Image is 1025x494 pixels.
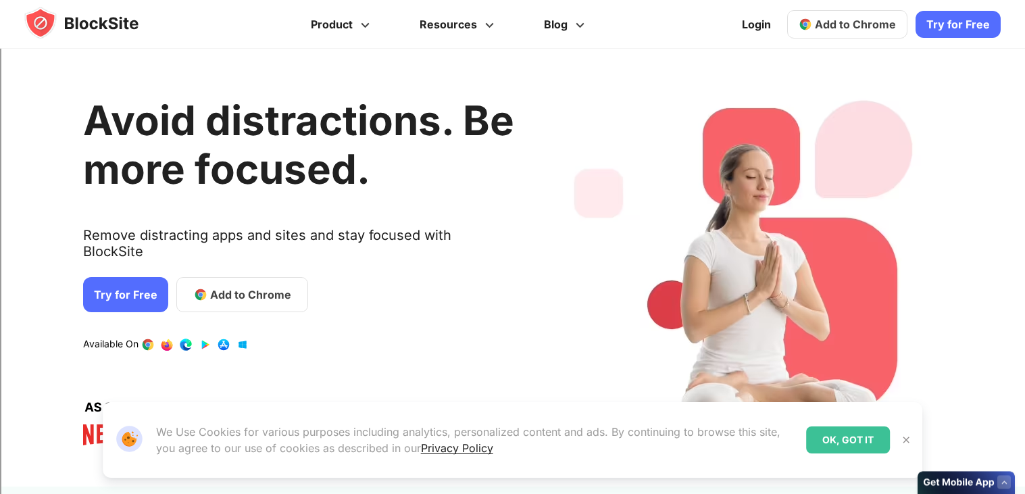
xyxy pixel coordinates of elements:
a: Privacy Policy [421,441,493,455]
a: Login [734,8,779,41]
p: We Use Cookies for various purposes including analytics, personalized content and ads. By continu... [156,424,796,456]
img: Close [901,435,911,445]
a: Add to Chrome [787,10,907,39]
h1: Avoid distractions. Be more focused. [83,96,514,193]
a: Add to Chrome [176,277,308,312]
text: Remove distracting apps and sites and stay focused with BlockSite [83,227,514,270]
a: Try for Free [83,277,168,312]
a: Try for Free [916,11,1001,38]
text: Available On [83,338,139,351]
div: OK, GOT IT [806,426,890,453]
img: blocksite-icon.5d769676.svg [24,7,165,39]
span: Add to Chrome [815,18,896,31]
img: chrome-icon.svg [799,18,812,31]
span: Add to Chrome [210,287,291,303]
button: Close [897,431,915,449]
